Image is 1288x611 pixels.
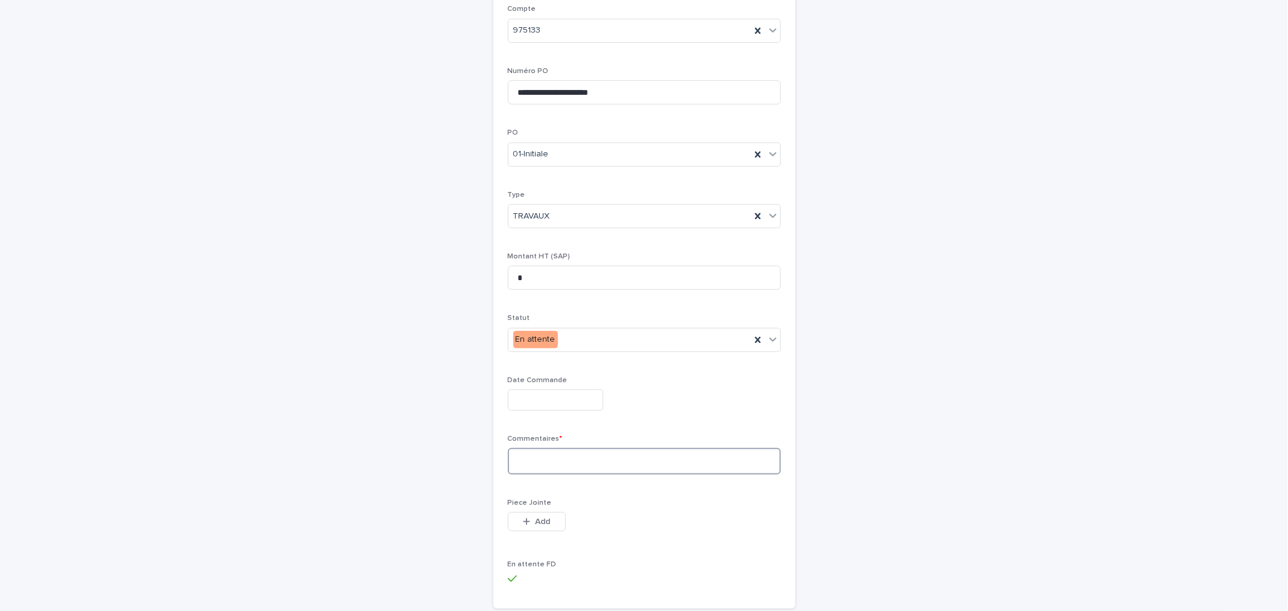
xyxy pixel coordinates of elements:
[508,435,563,443] span: Commentaires
[513,148,549,161] span: 01-Initiale
[535,517,550,526] span: Add
[508,377,568,384] span: Date Commande
[508,129,519,136] span: PO
[513,331,558,348] div: En attente
[508,561,557,568] span: En attente FD
[508,5,536,13] span: Compte
[513,210,550,223] span: TRAVAUX
[508,253,571,260] span: Montant HT (SAP)
[508,499,552,507] span: Piece Jointe
[508,512,566,531] button: Add
[508,68,549,75] span: Numéro PO
[508,315,530,322] span: Statut
[508,191,525,199] span: Type
[513,24,541,37] span: 975133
